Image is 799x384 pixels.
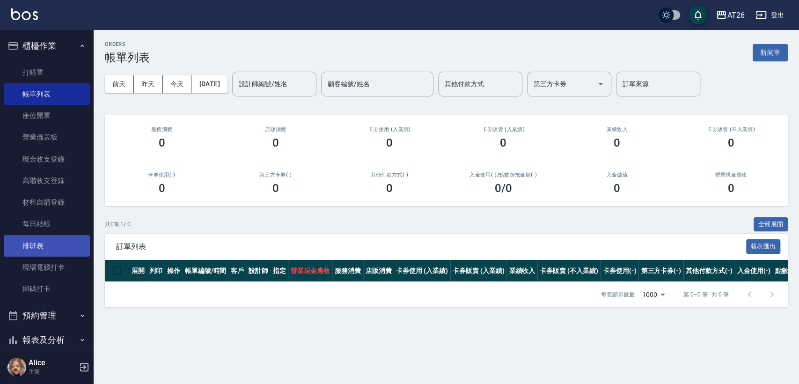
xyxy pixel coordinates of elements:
h2: 卡券使用 (入業績) [344,126,435,133]
th: 客戶 [228,260,246,282]
button: 新開單 [753,44,788,61]
h2: 店販消費 [230,126,321,133]
th: 指定 [271,260,288,282]
a: 營業儀表板 [4,126,90,148]
button: 預約管理 [4,303,90,328]
th: 店販消費 [363,260,394,282]
h2: 卡券販賣 (不入業績) [685,126,777,133]
th: 卡券使用 (入業績) [394,260,450,282]
button: save [689,6,707,24]
button: 前天 [105,75,134,93]
h3: 0 [727,136,734,149]
a: 現金收支登錄 [4,148,90,170]
button: 報表匯出 [746,239,781,254]
button: 全部展開 [754,217,788,232]
h2: 入金儲值 [572,172,663,178]
th: 操作 [165,260,183,282]
th: 卡券使用(-) [601,260,639,282]
a: 打帳單 [4,62,90,83]
h3: 0 /0 [495,182,512,195]
h3: 帳單列表 [105,51,150,64]
h2: ORDERS [105,41,150,47]
th: 營業現金應收 [288,260,332,282]
a: 報表匯出 [746,242,781,251]
a: 高階收支登錄 [4,170,90,192]
th: 其他付款方式(-) [683,260,735,282]
h2: 卡券使用(-) [116,172,207,178]
img: Logo [11,8,38,20]
h2: 營業現金應收 [685,172,777,178]
th: 第三方卡券(-) [638,260,683,282]
button: AT26 [712,6,748,25]
th: 服務消費 [332,260,363,282]
h3: 0 [272,182,279,195]
div: 1000 [638,282,668,307]
p: 第 0–0 筆 共 0 筆 [683,290,729,299]
th: 設計師 [246,260,271,282]
span: 訂單列表 [116,242,746,251]
a: 掃碼打卡 [4,278,90,300]
a: 每日結帳 [4,213,90,235]
a: 排班表 [4,235,90,257]
a: 帳單列表 [4,83,90,105]
h2: 業績收入 [572,126,663,133]
th: 帳單編號/時間 [183,260,229,282]
h2: 第三方卡券(-) [230,172,321,178]
h3: 0 [614,182,620,195]
p: 共 0 筆, 1 / 0 [105,220,131,229]
button: Open [593,76,608,91]
th: 業績收入 [506,260,537,282]
button: 昨天 [134,75,163,93]
th: 卡券販賣 (不入業績) [537,260,600,282]
a: 材料自購登錄 [4,192,90,213]
button: 登出 [752,7,788,24]
h3: 0 [159,136,165,149]
h3: 服務消費 [116,126,207,133]
p: 主管 [29,368,76,376]
h3: 0 [272,136,279,149]
h2: 入金使用(-) /點數折抵金額(-) [457,172,549,178]
th: 展開 [129,260,147,282]
h3: 0 [386,182,393,195]
th: 卡券販賣 (入業績) [450,260,507,282]
h3: 0 [614,136,620,149]
div: AT26 [727,9,744,21]
h3: 0 [159,182,165,195]
p: 每頁顯示數量 [601,290,635,299]
th: 列印 [147,260,165,282]
a: 座位開單 [4,105,90,126]
th: 入金使用(-) [735,260,773,282]
h2: 卡券販賣 (入業績) [457,126,549,133]
button: [DATE] [191,75,227,93]
button: 報表及分析 [4,328,90,352]
h5: Alice [29,358,76,368]
h3: 0 [727,182,734,195]
h3: 0 [386,136,393,149]
button: 今天 [163,75,192,93]
a: 新開單 [753,48,788,57]
h3: 0 [500,136,506,149]
h2: 其他付款方式(-) [344,172,435,178]
img: Person [7,358,26,377]
a: 現場電腦打卡 [4,257,90,278]
button: 櫃檯作業 [4,34,90,58]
